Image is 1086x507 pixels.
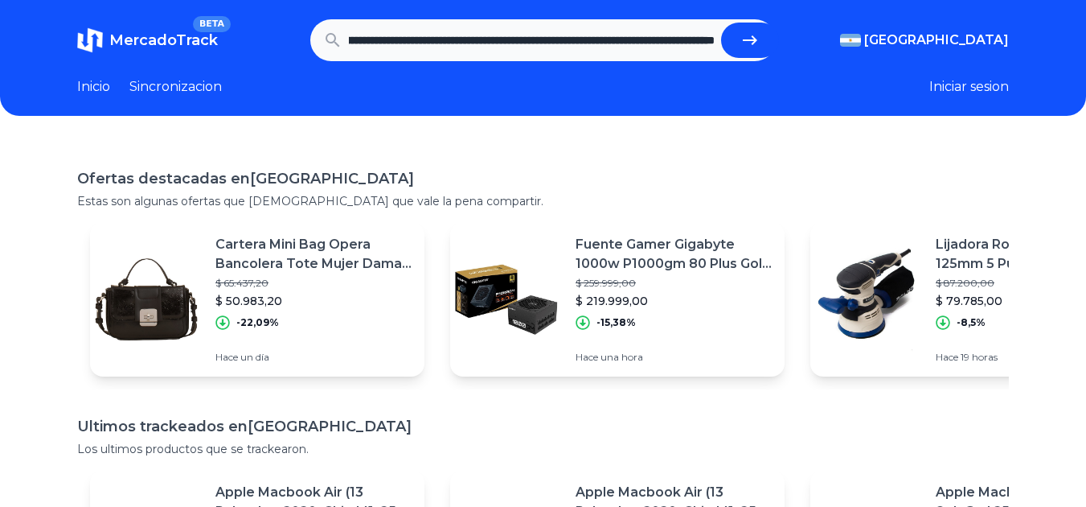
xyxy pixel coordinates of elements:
button: Iniciar sesion [929,77,1009,97]
span: [GEOGRAPHIC_DATA] [864,31,1009,50]
p: -22,09% [236,316,279,329]
span: MercadoTrack [109,31,218,49]
p: Los ultimos productos que se trackearon. [77,441,1009,457]
span: BETA [193,16,231,32]
a: Featured imageCartera Mini Bag Opera Bancolera Tote Mujer Dama Santaclara$ 65.437,20$ 50.983,20-2... [90,222,424,377]
p: -15,38% [596,316,636,329]
img: MercadoTrack [77,27,103,53]
img: Featured image [90,243,203,356]
p: $ 259.999,00 [576,277,772,290]
p: Fuente Gamer Gigabyte 1000w P1000gm 80 Plus Gold Modular Pc Color Negro [576,235,772,274]
img: Featured image [810,243,923,356]
a: Inicio [77,77,110,97]
h1: Ultimos trackeados en [GEOGRAPHIC_DATA] [77,415,1009,438]
p: Hace un día [215,351,412,364]
p: Cartera Mini Bag Opera Bancolera Tote Mujer Dama Santaclara [215,235,412,274]
a: Featured imageFuente Gamer Gigabyte 1000w P1000gm 80 Plus Gold Modular Pc Color Negro$ 259.999,00... [450,222,785,377]
p: $ 219.999,00 [576,293,772,309]
p: $ 50.983,20 [215,293,412,309]
img: Featured image [450,243,563,356]
h1: Ofertas destacadas en [GEOGRAPHIC_DATA] [77,167,1009,190]
p: $ 65.437,20 [215,277,412,290]
p: Estas son algunas ofertas que [DEMOGRAPHIC_DATA] que vale la pena compartir. [77,193,1009,209]
p: Hace una hora [576,351,772,364]
a: Sincronizacion [129,77,222,97]
a: MercadoTrackBETA [77,27,218,53]
button: [GEOGRAPHIC_DATA] [840,31,1009,50]
img: Argentina [840,34,861,47]
p: -8,5% [957,316,986,329]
